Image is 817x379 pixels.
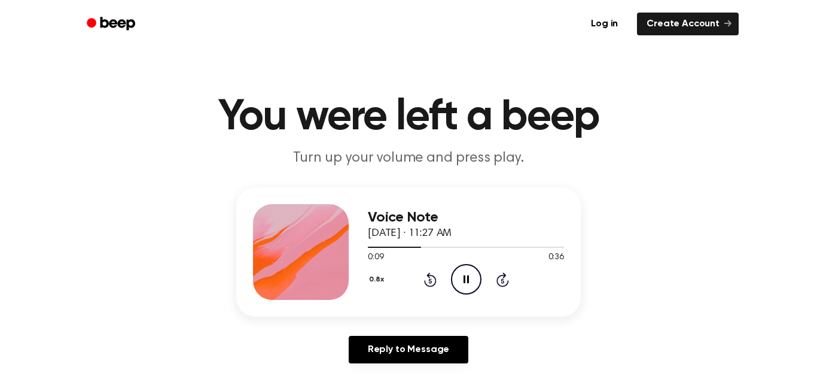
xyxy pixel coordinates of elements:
p: Turn up your volume and press play. [179,148,638,168]
span: 0:36 [548,251,564,264]
a: Reply to Message [349,336,468,363]
span: 0:09 [368,251,383,264]
button: 0.8x [368,269,388,290]
h3: Voice Note [368,210,564,226]
h1: You were left a beep [102,96,715,139]
a: Log in [579,10,630,38]
span: [DATE] · 11:27 AM [368,228,452,239]
a: Create Account [637,13,739,35]
a: Beep [78,13,146,36]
